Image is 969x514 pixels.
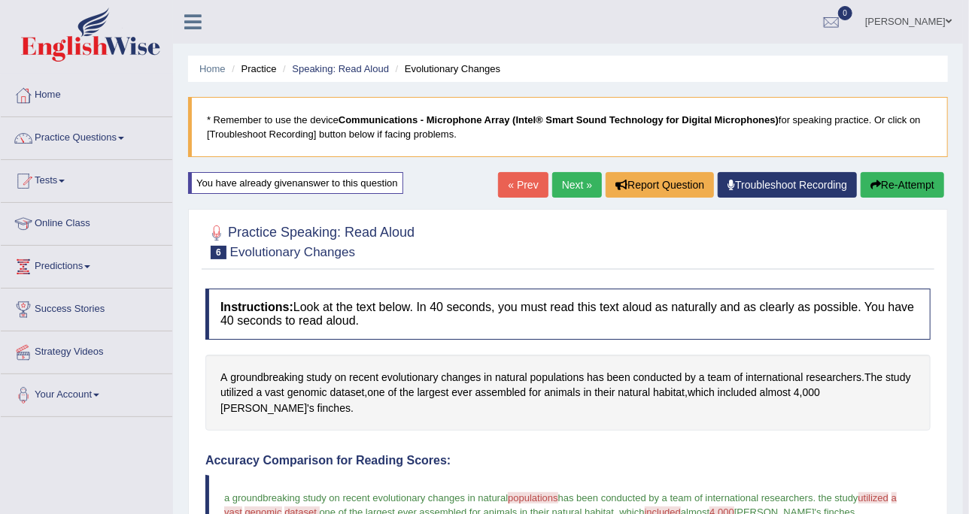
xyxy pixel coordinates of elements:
[734,370,743,385] span: Click to see word definition
[256,385,262,401] span: Click to see word definition
[418,385,449,401] span: Click to see word definition
[388,385,397,401] span: Click to see word definition
[224,492,508,503] span: a groundbreaking study on recent evolutionary changes in natural
[205,289,931,339] h4: Look at the text below. In 40 seconds, you must read this text aloud as naturally and as clearly ...
[584,385,592,401] span: Click to see word definition
[220,370,227,385] span: Click to see word definition
[633,370,682,385] span: Click to see word definition
[220,385,254,401] span: Click to see word definition
[838,6,853,20] span: 0
[794,385,800,401] span: Click to see word definition
[199,63,226,74] a: Home
[864,370,882,385] span: Click to see word definition
[861,172,944,198] button: Re-Attempt
[392,62,500,76] li: Evolutionary Changes
[498,172,548,198] a: « Prev
[1,246,172,283] a: Predictions
[399,385,414,401] span: Click to see word definition
[813,492,858,503] span: . the study
[1,289,172,326] a: Success Stories
[606,172,714,198] button: Report Question
[211,246,226,259] span: 6
[349,370,378,385] span: Click to see word definition
[292,63,389,74] a: Speaking: Read Aloud
[685,370,696,385] span: Click to see word definition
[1,331,172,369] a: Strategy Videos
[452,385,472,401] span: Click to see word definition
[653,385,685,401] span: Click to see word definition
[317,401,351,416] span: Click to see word definition
[552,172,602,198] a: Next »
[205,454,931,467] h4: Accuracy Comparison for Reading Scores:
[1,374,172,412] a: Your Account
[718,172,857,198] a: Troubleshoot Recording
[760,385,791,401] span: Click to see word definition
[495,370,527,385] span: Click to see word definition
[708,370,731,385] span: Click to see word definition
[265,385,284,401] span: Click to see word definition
[220,401,314,416] span: Click to see word definition
[530,370,585,385] span: Click to see word definition
[892,492,897,503] span: a
[205,222,415,259] h2: Practice Speaking: Read Aloud
[1,117,172,155] a: Practice Questions
[330,385,365,401] span: Click to see word definition
[544,385,580,401] span: Click to see word definition
[188,97,948,157] blockquote: * Remember to use the device for speaking practice. Or click on [Troubleshoot Recording] button b...
[607,370,630,385] span: Click to see word definition
[587,370,604,385] span: Click to see word definition
[699,370,705,385] span: Click to see word definition
[508,492,558,503] span: populations
[367,385,384,401] span: Click to see word definition
[205,355,931,431] div: . , , , .
[1,203,172,240] a: Online Class
[1,160,172,198] a: Tests
[287,385,327,401] span: Click to see word definition
[688,385,715,401] span: Click to see word definition
[558,492,813,503] span: has been conducted by a team of international researchers
[484,370,492,385] span: Click to see word definition
[220,301,293,313] b: Instructions:
[339,114,779,125] b: Communications - Microphone Array (Intel® Smart Sound Technology for Digital Microphones)
[230,245,355,259] small: Evolutionary Changes
[746,370,803,385] span: Click to see word definition
[441,370,481,385] span: Click to see word definition
[230,370,303,385] span: Click to see word definition
[228,62,276,76] li: Practice
[381,370,439,385] span: Click to see word definition
[306,370,331,385] span: Click to see word definition
[188,172,403,194] div: You have already given answer to this question
[335,370,347,385] span: Click to see word definition
[1,74,172,112] a: Home
[618,385,651,401] span: Click to see word definition
[803,385,820,401] span: Click to see word definition
[806,370,861,385] span: Click to see word definition
[594,385,615,401] span: Click to see word definition
[475,385,527,401] span: Click to see word definition
[885,370,910,385] span: Click to see word definition
[529,385,541,401] span: Click to see word definition
[858,492,889,503] span: utilized
[718,385,757,401] span: Click to see word definition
